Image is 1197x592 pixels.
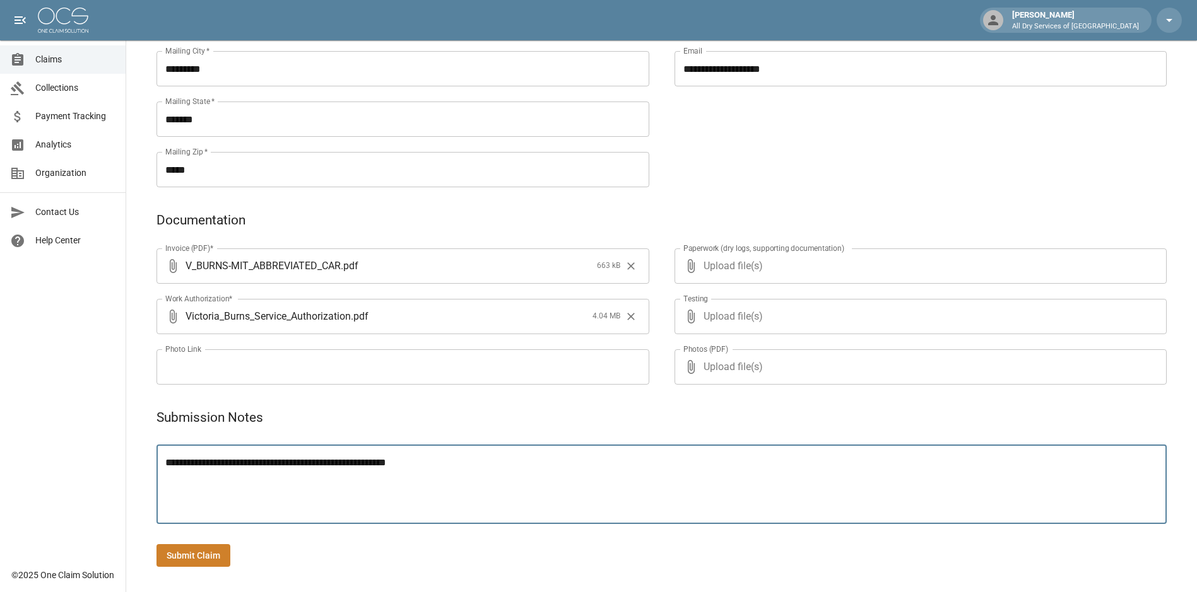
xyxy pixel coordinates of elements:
span: Upload file(s) [704,299,1133,334]
span: V_BURNS-MIT_ABBREVIATED_CAR [186,258,341,273]
label: Mailing State [165,96,215,107]
label: Photos (PDF) [683,344,728,354]
div: [PERSON_NAME] [1007,9,1144,32]
img: ocs-logo-white-transparent.png [38,8,88,33]
label: Invoice (PDF)* [165,243,214,253]
span: Upload file(s) [704,248,1133,284]
label: Paperwork (dry logs, supporting documentation) [683,243,844,253]
span: . pdf [351,309,369,323]
span: Collections [35,81,115,95]
label: Mailing City [165,45,210,56]
span: 4.04 MB [593,310,620,323]
label: Work Authorization* [165,293,233,304]
span: Upload file(s) [704,349,1133,385]
label: Photo Link [165,344,201,354]
button: Clear [622,307,640,326]
button: Clear [622,257,640,276]
label: Mailing Zip [165,146,208,157]
span: Contact Us [35,206,115,219]
label: Testing [683,293,708,304]
button: Submit Claim [156,544,230,567]
button: open drawer [8,8,33,33]
span: Analytics [35,138,115,151]
span: Claims [35,53,115,66]
span: Organization [35,166,115,180]
span: 663 kB [597,260,620,272]
span: Victoria_Burns_Service_Authorization [186,309,351,323]
label: Email [683,45,702,56]
span: . pdf [341,258,358,273]
span: Payment Tracking [35,110,115,123]
span: Help Center [35,234,115,247]
p: All Dry Services of [GEOGRAPHIC_DATA] [1012,21,1139,32]
div: © 2025 One Claim Solution [11,569,114,581]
